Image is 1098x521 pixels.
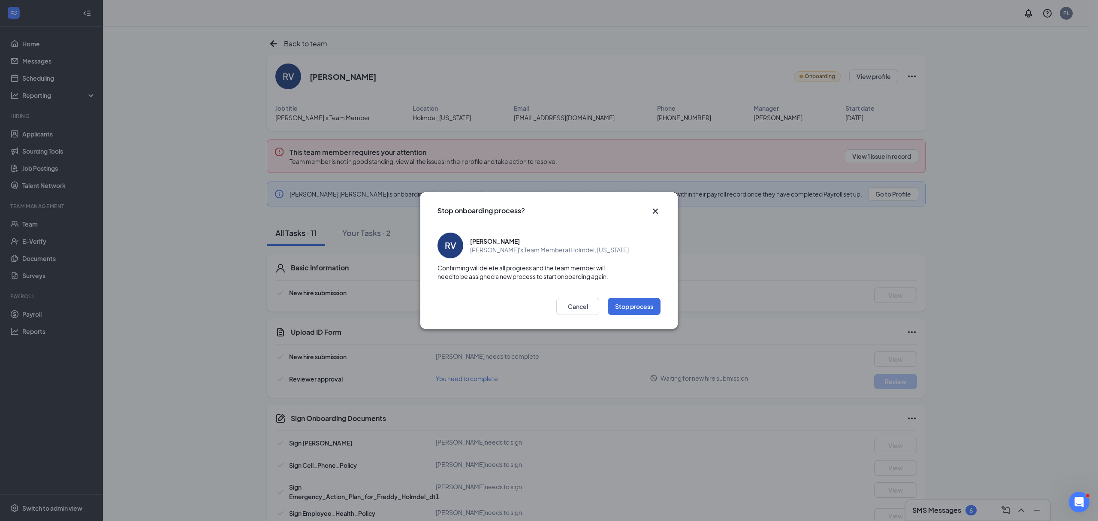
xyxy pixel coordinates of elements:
[470,237,520,245] span: [PERSON_NAME]
[650,206,661,216] button: Close
[608,298,661,315] button: Stop process
[445,239,456,251] div: RV
[437,264,661,281] span: Confirming will delete all progress and the team member will need to be assigned a new process to...
[437,206,525,215] h3: Stop onboarding process?
[556,298,599,315] button: Cancel
[650,206,661,216] svg: Cross
[470,245,629,254] span: [PERSON_NAME]'s Team Member at Holmdel, [US_STATE]
[1069,492,1089,512] iframe: Intercom live chat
